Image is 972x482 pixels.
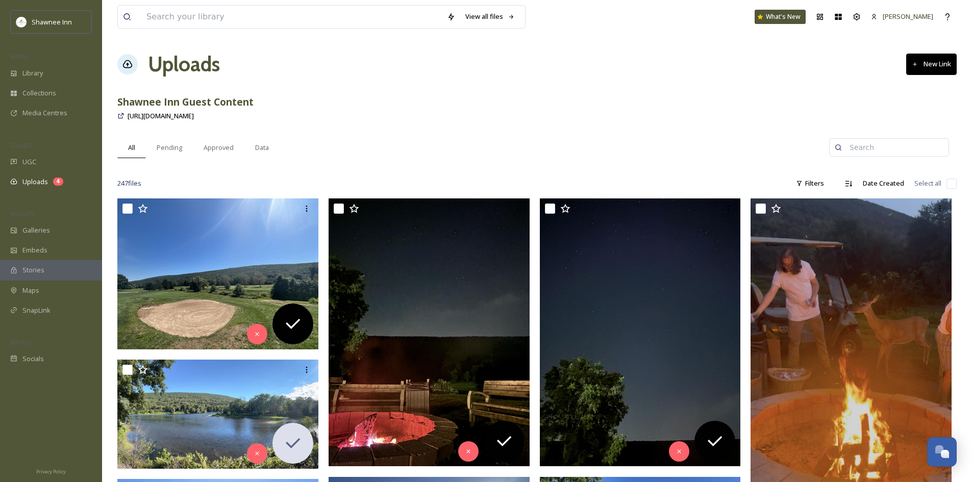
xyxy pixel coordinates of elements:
[883,12,933,21] span: [PERSON_NAME]
[204,143,234,153] span: Approved
[141,6,442,28] input: Search your library
[22,157,36,167] span: UGC
[10,53,28,60] span: MEDIA
[255,143,269,153] span: Data
[36,468,66,475] span: Privacy Policy
[755,10,806,24] a: What's New
[22,88,56,98] span: Collections
[10,338,31,346] span: SOCIALS
[10,141,32,149] span: COLLECT
[117,179,141,188] span: 247 file s
[914,179,941,188] span: Select all
[22,225,50,235] span: Galleries
[906,54,957,74] button: New Link
[22,108,67,118] span: Media Centres
[128,111,194,120] span: [URL][DOMAIN_NAME]
[22,68,43,78] span: Library
[460,7,520,27] a: View all files
[791,173,829,193] div: Filters
[148,49,220,80] a: Uploads
[844,137,943,158] input: Search
[128,110,194,122] a: [URL][DOMAIN_NAME]
[866,7,938,27] a: [PERSON_NAME]
[36,465,66,477] a: Privacy Policy
[16,17,27,27] img: shawnee-300x300.jpg
[22,265,44,275] span: Stories
[117,360,318,469] img: ext_1756305676.09757_Deannaelise.sunseri@gmail.com-IMG_1662.jpeg
[22,177,48,187] span: Uploads
[157,143,182,153] span: Pending
[128,143,135,153] span: All
[117,198,318,349] img: ext_1756305666.85467_Deannaelise.sunseri@gmail.com-IMG_1768.jpeg
[858,173,909,193] div: Date Created
[53,177,63,186] div: 4
[329,198,530,466] img: ext_1756305666.036071_Deannaelise.sunseri@gmail.com-IMG_1703.jpeg
[117,95,254,109] strong: Shawnee Inn Guest Content
[927,437,957,467] button: Open Chat
[540,198,741,466] img: ext_1756305665.516492_Deannaelise.sunseri@gmail.com-IMG_1702.jpeg
[22,354,44,364] span: Socials
[22,286,39,295] span: Maps
[10,210,34,217] span: WIDGETS
[22,245,47,255] span: Embeds
[22,306,51,315] span: SnapLink
[32,17,72,27] span: Shawnee Inn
